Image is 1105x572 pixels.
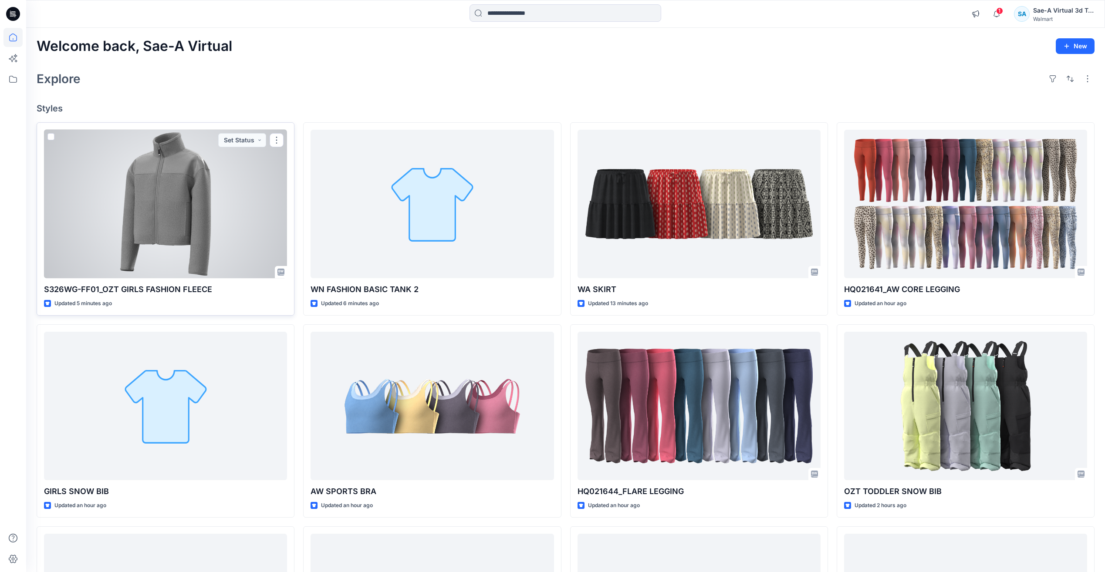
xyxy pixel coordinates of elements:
[321,299,379,308] p: Updated 6 minutes ago
[1056,38,1095,54] button: New
[54,501,106,510] p: Updated an hour ago
[844,283,1087,296] p: HQ021641_AW CORE LEGGING
[578,130,821,278] a: WA SKIRT
[1014,6,1030,22] div: SA
[44,283,287,296] p: S326WG-FF01_OZT GIRLS FASHION FLEECE
[588,299,648,308] p: Updated 13 minutes ago
[844,485,1087,498] p: OZT TODDLER SNOW BIB
[578,283,821,296] p: WA SKIRT
[311,283,554,296] p: WN FASHION BASIC TANK 2
[578,332,821,480] a: HQ021644_FLARE LEGGING
[588,501,640,510] p: Updated an hour ago
[321,501,373,510] p: Updated an hour ago
[844,130,1087,278] a: HQ021641_AW CORE LEGGING
[44,130,287,278] a: S326WG-FF01_OZT GIRLS FASHION FLEECE
[311,332,554,480] a: AW SPORTS BRA
[37,103,1095,114] h4: Styles
[855,299,906,308] p: Updated an hour ago
[54,299,112,308] p: Updated 5 minutes ago
[855,501,906,510] p: Updated 2 hours ago
[311,130,554,278] a: WN FASHION BASIC TANK 2
[311,485,554,498] p: AW SPORTS BRA
[996,7,1003,14] span: 1
[1033,5,1094,16] div: Sae-A Virtual 3d Team
[1033,16,1094,22] div: Walmart
[37,38,232,54] h2: Welcome back, Sae-A Virtual
[578,485,821,498] p: HQ021644_FLARE LEGGING
[44,485,287,498] p: GIRLS SNOW BIB
[44,332,287,480] a: GIRLS SNOW BIB
[37,72,81,86] h2: Explore
[844,332,1087,480] a: OZT TODDLER SNOW BIB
